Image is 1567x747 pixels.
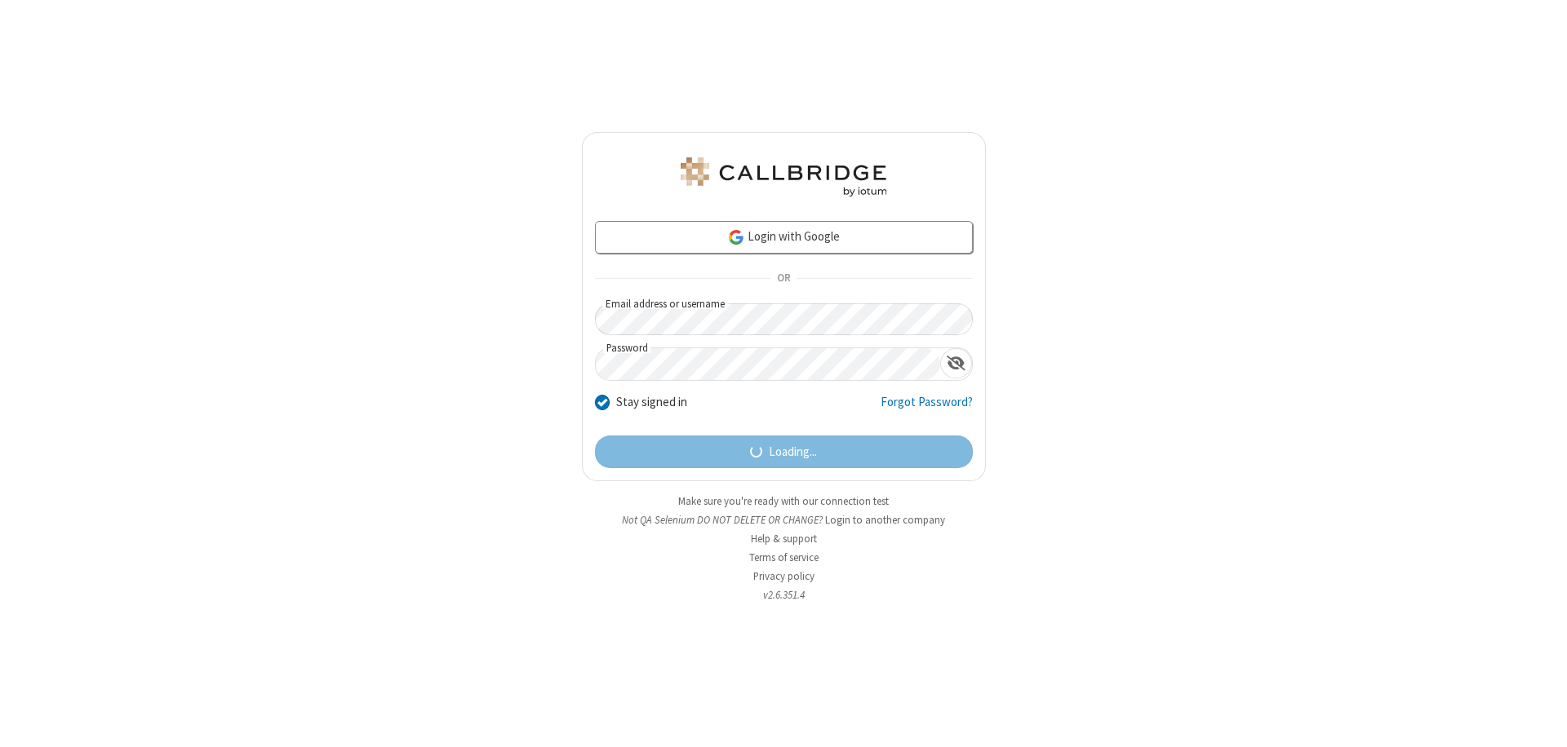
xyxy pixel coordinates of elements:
input: Email address or username [595,303,973,335]
a: Make sure you're ready with our connection test [678,494,889,508]
a: Forgot Password? [881,393,973,424]
span: Loading... [769,443,817,462]
img: google-icon.png [727,228,745,246]
span: OR [770,267,797,290]
a: Terms of service [749,550,819,564]
label: Stay signed in [616,393,687,412]
button: Loading... [595,435,973,468]
img: QA Selenium DO NOT DELETE OR CHANGE [677,157,890,197]
li: Not QA Selenium DO NOT DELETE OR CHANGE? [582,512,986,528]
a: Help & support [751,532,817,546]
li: v2.6.351.4 [582,587,986,603]
div: Show password [940,348,972,378]
a: Privacy policy [753,569,815,583]
a: Login with Google [595,221,973,254]
button: Login to another company [825,512,945,528]
input: Password [596,348,940,380]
